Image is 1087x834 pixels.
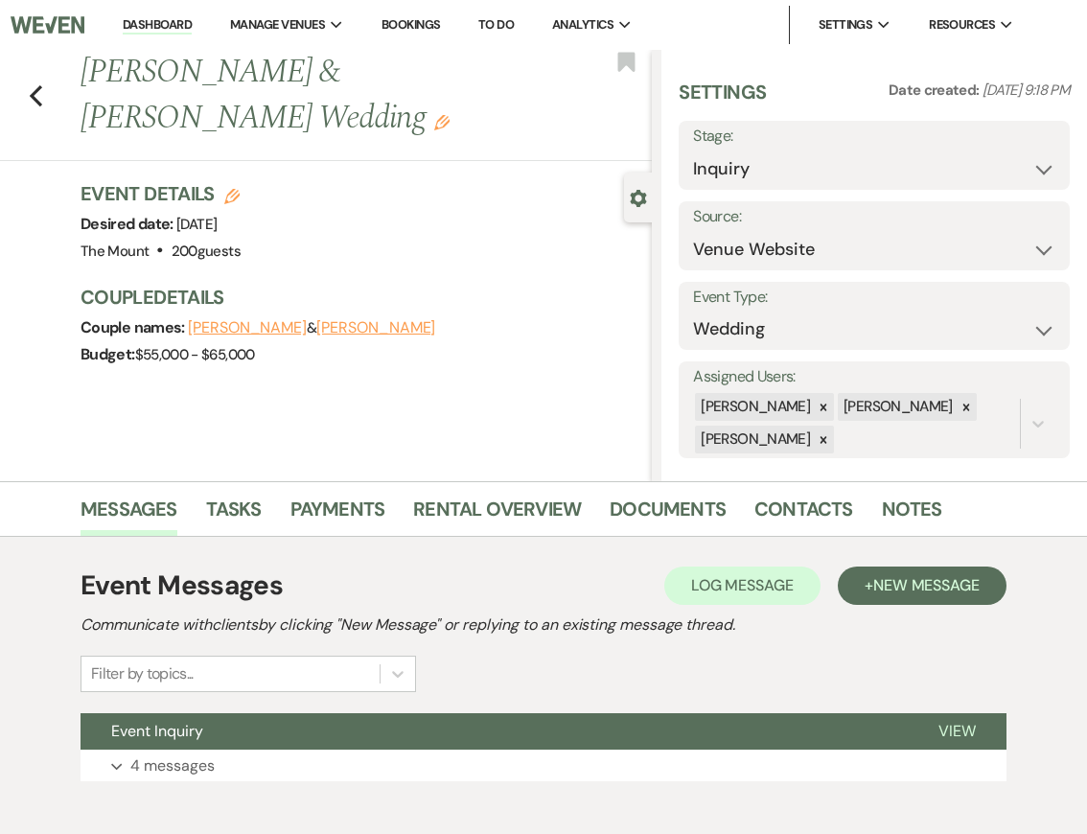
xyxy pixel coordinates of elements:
span: View [938,721,976,741]
a: Messages [81,494,177,536]
a: Notes [882,494,942,536]
label: Assigned Users: [693,363,1055,391]
div: [PERSON_NAME] [695,393,813,421]
button: Log Message [664,567,821,605]
a: Contacts [754,494,853,536]
span: 200 guests [172,242,241,261]
span: New Message [873,575,980,595]
span: [DATE] [176,215,217,234]
span: & [188,318,435,337]
div: Filter by topics... [91,662,194,685]
span: Desired date: [81,214,176,234]
h3: Couple Details [81,284,633,311]
h2: Communicate with clients by clicking "New Message" or replying to an existing message thread. [81,614,1006,637]
span: The Mount [81,242,149,261]
label: Stage: [693,123,1055,151]
button: [PERSON_NAME] [188,320,307,336]
h1: Event Messages [81,566,283,606]
button: +New Message [838,567,1006,605]
p: 4 messages [130,753,215,778]
h3: Settings [679,79,766,121]
span: Resources [929,15,995,35]
span: Date created: [889,81,983,100]
span: $55,000 - $65,000 [135,345,255,364]
a: To Do [478,16,514,33]
div: [PERSON_NAME] [838,393,956,421]
button: View [908,713,1006,750]
button: Edit [434,113,450,130]
span: [DATE] 9:18 PM [983,81,1070,100]
button: 4 messages [81,750,1006,782]
label: Event Type: [693,284,1055,312]
span: Analytics [552,15,613,35]
button: [PERSON_NAME] [316,320,435,336]
a: Dashboard [123,16,192,35]
a: Bookings [382,16,441,33]
a: Payments [290,494,385,536]
div: [PERSON_NAME] [695,426,813,453]
h1: [PERSON_NAME] & [PERSON_NAME] Wedding [81,50,530,141]
button: Close lead details [630,188,647,206]
span: Settings [819,15,873,35]
h3: Event Details [81,180,241,207]
button: Event Inquiry [81,713,908,750]
span: Couple names: [81,317,188,337]
img: Weven Logo [11,5,84,45]
span: Event Inquiry [111,721,203,741]
span: Budget: [81,344,135,364]
label: Source: [693,203,1055,231]
span: Manage Venues [230,15,325,35]
a: Rental Overview [413,494,581,536]
a: Documents [610,494,726,536]
a: Tasks [206,494,262,536]
span: Log Message [691,575,794,595]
